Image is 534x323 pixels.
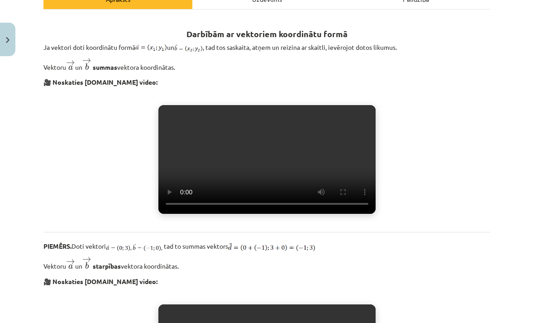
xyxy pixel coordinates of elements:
[52,78,157,86] strong: Noskaties [DOMAIN_NAME] video:
[52,277,157,285] strong: Noskaties [DOMAIN_NAME] video:
[85,63,89,70] span: b
[68,265,73,269] span: a
[186,29,348,39] b: Darbībām ar vektoriem koordinātu formā
[43,77,491,87] p: 🎥
[43,256,491,271] p: Vektoru un vektora koordinātas.
[6,37,10,43] img: icon-close-lesson-0947bae3869378f0d4975bcd49f059093ad1ed9edebbc8119c70593378902aed.svg
[85,262,89,269] span: b
[43,43,491,52] p: Ja vektori doti koordinātu formā un , tad tos saskaita, atņem un reizina ar skaitli, ievērojot do...
[68,66,73,70] span: a
[43,277,491,286] p: 🎥
[93,262,121,270] b: starpības
[93,63,117,71] b: summas
[43,242,72,250] b: PIEMĒRS.
[66,60,75,65] span: →
[43,241,491,251] p: Doti vektori tad to summas vektors
[82,58,91,63] span: →
[82,257,91,262] span: →
[66,259,75,264] span: →
[43,58,491,72] p: Vektoru un vektora koordinātas.
[158,105,376,214] video: Jūsu pārlūkprogramma neatbalsta video atskaņošanu.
